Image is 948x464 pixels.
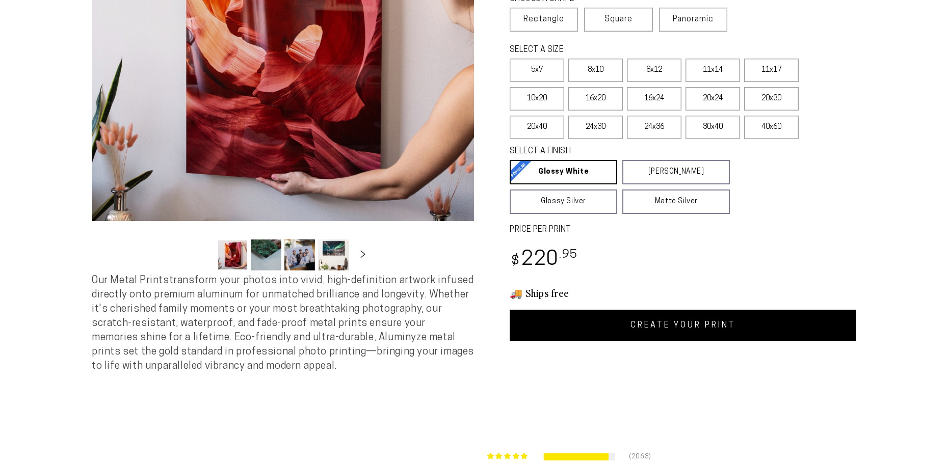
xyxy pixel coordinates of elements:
button: Load image 4 in gallery view [318,239,349,270]
label: 20x24 [686,87,740,111]
legend: SELECT A SIZE [510,44,714,56]
label: 24x30 [568,116,623,139]
label: 11x17 [744,59,799,82]
a: Glossy Silver [510,189,617,214]
button: Load image 2 in gallery view [251,239,281,270]
label: PRICE PER PRINT [510,224,856,236]
sup: .95 [559,249,577,261]
a: Glossy White [510,160,617,184]
label: 20x40 [510,116,564,139]
button: Slide right [352,243,374,266]
span: Our Metal Prints transform your photos into vivid, high-definition artwork infused directly onto ... [92,276,474,371]
a: CREATE YOUR PRINT [510,310,856,341]
div: (2063) [629,453,641,460]
a: Matte Silver [622,189,730,214]
a: [PERSON_NAME] [622,160,730,184]
div: 91% (2063) reviews with 5 star rating [487,453,530,460]
bdi: 220 [510,250,577,270]
label: 30x40 [686,116,740,139]
h3: 🚚 Ships free [510,286,856,299]
button: Slide left [192,243,214,266]
label: 16x20 [568,87,623,111]
span: Rectangle [523,13,564,25]
button: Load image 1 in gallery view [217,239,248,270]
label: 16x24 [627,87,681,111]
label: 8x12 [627,59,681,82]
label: 20x30 [744,87,799,111]
legend: SELECT A FINISH [510,146,705,157]
span: $ [511,255,520,268]
label: 8x10 [568,59,623,82]
span: Square [604,13,633,25]
label: 10x20 [510,87,564,111]
label: 24x36 [627,116,681,139]
span: Panoramic [673,15,714,23]
label: 11x14 [686,59,740,82]
label: 5x7 [510,59,564,82]
button: Load image 3 in gallery view [284,239,315,270]
label: 40x60 [744,116,799,139]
